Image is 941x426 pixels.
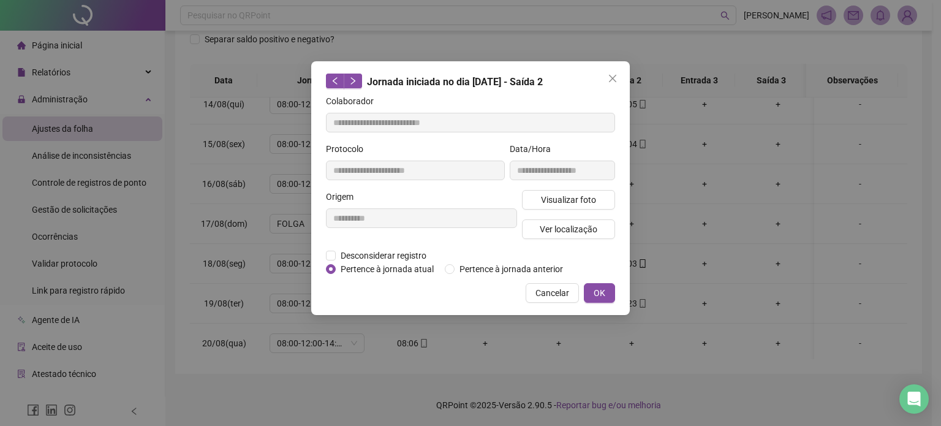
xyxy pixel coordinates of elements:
[540,223,597,236] span: Ver localização
[326,190,361,203] label: Origem
[510,142,559,156] label: Data/Hora
[349,77,357,85] span: right
[608,74,618,83] span: close
[603,69,622,88] button: Close
[584,283,615,303] button: OK
[526,283,579,303] button: Cancelar
[326,74,344,88] button: left
[541,193,596,207] span: Visualizar foto
[455,262,568,276] span: Pertence à jornada anterior
[535,286,569,300] span: Cancelar
[594,286,605,300] span: OK
[522,219,615,239] button: Ver localização
[344,74,362,88] button: right
[331,77,339,85] span: left
[336,262,439,276] span: Pertence à jornada atual
[522,190,615,210] button: Visualizar foto
[326,94,382,108] label: Colaborador
[326,142,371,156] label: Protocolo
[336,249,431,262] span: Desconsiderar registro
[326,74,615,89] div: Jornada iniciada no dia [DATE] - Saída 2
[899,384,929,414] div: Open Intercom Messenger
